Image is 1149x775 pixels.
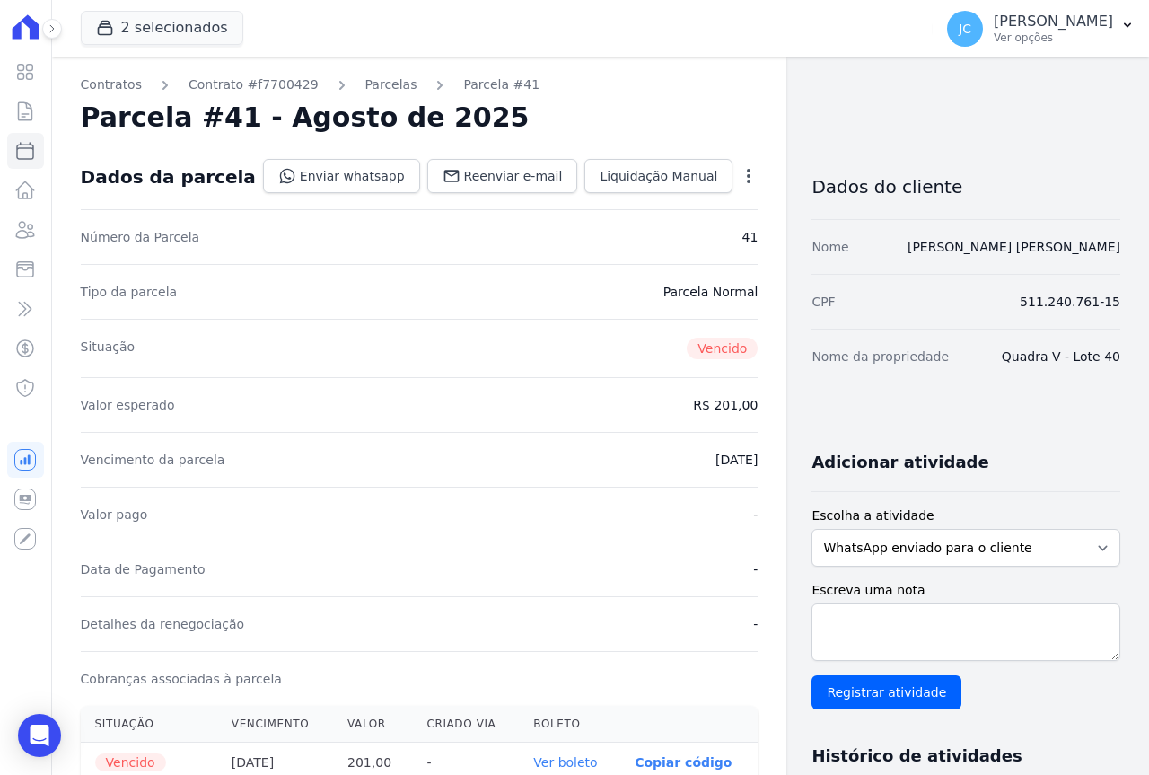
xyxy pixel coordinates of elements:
label: Escolha a atividade [811,506,1120,525]
dd: [DATE] [715,451,758,469]
dd: - [753,560,758,578]
h2: Parcela #41 - Agosto de 2025 [81,101,530,134]
dd: 511.240.761-15 [1020,293,1120,311]
dt: Tipo da parcela [81,283,178,301]
dt: Nome [811,238,848,256]
dd: - [753,506,758,524]
dt: Data de Pagamento [81,560,206,578]
dt: Situação [81,338,136,359]
nav: Breadcrumb [81,75,759,94]
dd: Parcela Normal [663,283,759,301]
dd: 41 [742,228,759,246]
div: Dados da parcela [81,166,256,188]
dt: Valor pago [81,506,148,524]
span: Liquidação Manual [600,167,717,185]
th: Boleto [519,706,620,743]
dt: Valor esperado [81,396,175,414]
dt: Vencimento da parcela [81,451,225,469]
a: Contrato #f7700429 [189,75,319,94]
th: Situação [81,706,217,743]
dd: Quadra V - Lote 40 [1002,348,1120,365]
p: Ver opções [994,31,1113,45]
button: Copiar código [635,755,732,770]
dt: Número da Parcela [81,228,200,246]
dd: - [753,615,758,633]
h3: Dados do cliente [811,176,1120,198]
dt: Detalhes da renegociação [81,615,245,633]
span: JC [959,22,971,35]
button: JC [PERSON_NAME] Ver opções [933,4,1149,54]
span: Reenviar e-mail [464,167,563,185]
span: Vencido [95,753,166,771]
a: [PERSON_NAME] [PERSON_NAME] [908,240,1120,254]
a: Parcela #41 [463,75,539,94]
h3: Adicionar atividade [811,452,988,473]
th: Valor [333,706,412,743]
a: Ver boleto [533,755,597,770]
a: Reenviar e-mail [427,159,578,193]
dt: Cobranças associadas à parcela [81,670,282,688]
h3: Histórico de atividades [811,745,1022,767]
p: [PERSON_NAME] [994,13,1113,31]
a: Parcelas [365,75,417,94]
div: Open Intercom Messenger [18,714,61,757]
dt: CPF [811,293,835,311]
th: Vencimento [217,706,333,743]
dt: Nome da propriedade [811,348,949,365]
label: Escreva uma nota [811,581,1120,600]
input: Registrar atividade [811,675,961,709]
th: Criado via [412,706,519,743]
a: Contratos [81,75,142,94]
span: Vencido [687,338,758,359]
a: Liquidação Manual [584,159,732,193]
button: 2 selecionados [81,11,243,45]
a: Enviar whatsapp [263,159,420,193]
dd: R$ 201,00 [693,396,758,414]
